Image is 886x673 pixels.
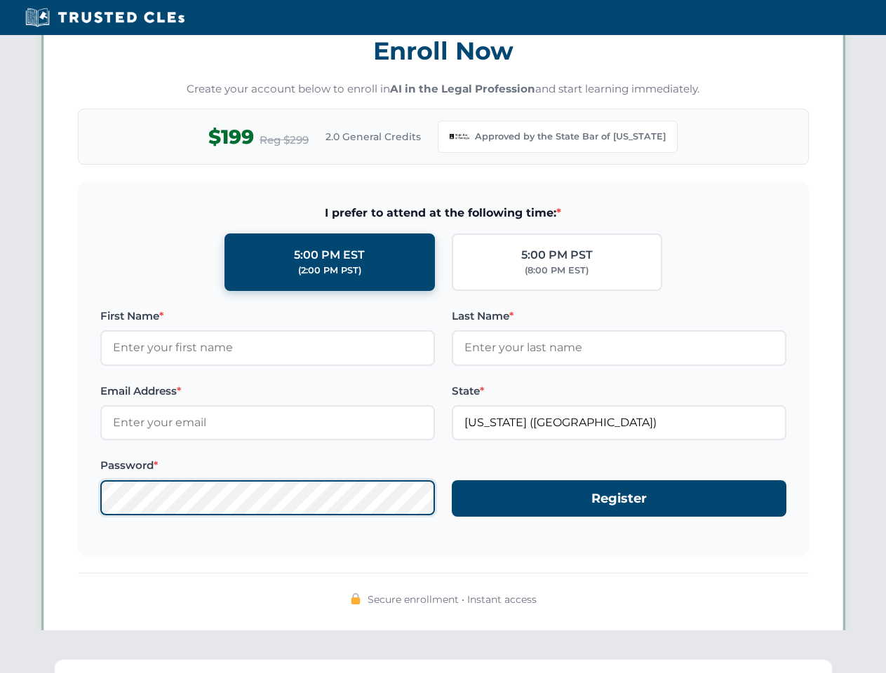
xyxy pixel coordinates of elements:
span: $199 [208,121,254,153]
span: Secure enrollment • Instant access [368,592,537,607]
input: Enter your last name [452,330,786,365]
label: Last Name [452,308,786,325]
input: Enter your first name [100,330,435,365]
input: Georgia (GA) [452,405,786,440]
label: First Name [100,308,435,325]
label: Password [100,457,435,474]
div: 5:00 PM EST [294,246,365,264]
h3: Enroll Now [78,29,809,73]
span: Approved by the State Bar of [US_STATE] [475,130,666,144]
button: Register [452,480,786,517]
div: 5:00 PM PST [521,246,593,264]
label: State [452,383,786,400]
img: 🔒 [350,593,361,604]
input: Enter your email [100,405,435,440]
p: Create your account below to enroll in and start learning immediately. [78,81,809,97]
div: (8:00 PM EST) [525,264,589,278]
img: Georgia Bar [450,127,469,147]
span: 2.0 General Credits [325,129,421,144]
label: Email Address [100,383,435,400]
div: (2:00 PM PST) [298,264,361,278]
img: Trusted CLEs [21,7,189,28]
span: Reg $299 [260,132,309,149]
span: I prefer to attend at the following time: [100,204,786,222]
strong: AI in the Legal Profession [390,82,535,95]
